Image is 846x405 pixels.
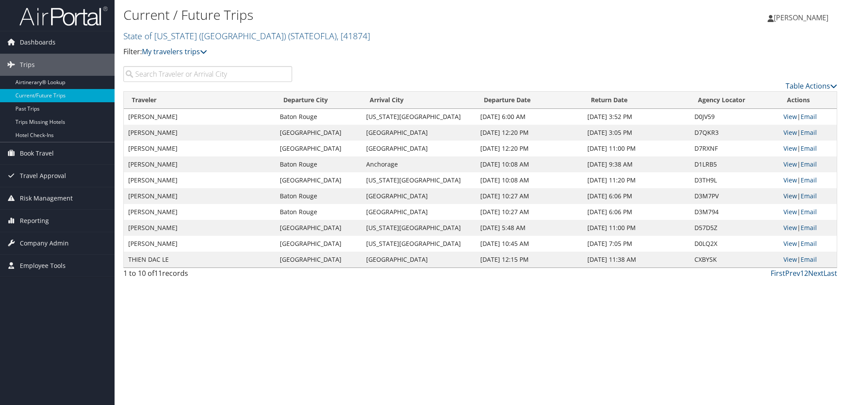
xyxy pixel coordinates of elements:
[808,268,824,278] a: Next
[123,6,599,24] h1: Current / Future Trips
[690,220,779,236] td: D57D5Z
[275,188,361,204] td: Baton Rouge
[275,252,361,268] td: [GEOGRAPHIC_DATA]
[779,125,837,141] td: |
[583,92,690,109] th: Return Date: activate to sort column ascending
[583,172,690,188] td: [DATE] 11:20 PM
[275,125,361,141] td: [GEOGRAPHIC_DATA]
[583,125,690,141] td: [DATE] 3:05 PM
[124,172,275,188] td: [PERSON_NAME]
[583,252,690,268] td: [DATE] 11:38 AM
[783,128,797,137] a: View
[19,6,108,26] img: airportal-logo.png
[783,176,797,184] a: View
[783,208,797,216] a: View
[690,204,779,220] td: D3M794
[690,125,779,141] td: D7QKR3
[690,141,779,156] td: D7RXNF
[154,268,162,278] span: 11
[476,204,583,220] td: [DATE] 10:27 AM
[20,187,73,209] span: Risk Management
[124,125,275,141] td: [PERSON_NAME]
[779,109,837,125] td: |
[801,176,817,184] a: Email
[476,220,583,236] td: [DATE] 5:48 AM
[476,252,583,268] td: [DATE] 12:15 PM
[779,172,837,188] td: |
[476,109,583,125] td: [DATE] 6:00 AM
[801,160,817,168] a: Email
[20,255,66,277] span: Employee Tools
[476,141,583,156] td: [DATE] 12:20 PM
[20,165,66,187] span: Travel Approval
[476,172,583,188] td: [DATE] 10:08 AM
[275,204,361,220] td: Baton Rouge
[275,156,361,172] td: Baton Rouge
[801,239,817,248] a: Email
[779,188,837,204] td: |
[801,128,817,137] a: Email
[275,92,361,109] th: Departure City: activate to sort column ascending
[804,268,808,278] a: 2
[362,125,476,141] td: [GEOGRAPHIC_DATA]
[124,92,275,109] th: Traveler: activate to sort column ascending
[786,81,837,91] a: Table Actions
[124,109,275,125] td: [PERSON_NAME]
[124,188,275,204] td: [PERSON_NAME]
[774,13,828,22] span: [PERSON_NAME]
[362,92,476,109] th: Arrival City: activate to sort column ascending
[476,125,583,141] td: [DATE] 12:20 PM
[362,252,476,268] td: [GEOGRAPHIC_DATA]
[362,141,476,156] td: [GEOGRAPHIC_DATA]
[583,109,690,125] td: [DATE] 3:52 PM
[583,220,690,236] td: [DATE] 11:00 PM
[124,204,275,220] td: [PERSON_NAME]
[690,109,779,125] td: D0JV59
[783,223,797,232] a: View
[783,192,797,200] a: View
[800,268,804,278] a: 1
[583,156,690,172] td: [DATE] 9:38 AM
[20,210,49,232] span: Reporting
[583,236,690,252] td: [DATE] 7:05 PM
[783,255,797,264] a: View
[275,141,361,156] td: [GEOGRAPHIC_DATA]
[801,223,817,232] a: Email
[785,268,800,278] a: Prev
[779,156,837,172] td: |
[801,255,817,264] a: Email
[362,188,476,204] td: [GEOGRAPHIC_DATA]
[824,268,837,278] a: Last
[362,172,476,188] td: [US_STATE][GEOGRAPHIC_DATA]
[779,204,837,220] td: |
[288,30,337,42] span: ( STATEOFLA )
[583,141,690,156] td: [DATE] 11:00 PM
[779,236,837,252] td: |
[124,141,275,156] td: [PERSON_NAME]
[124,220,275,236] td: [PERSON_NAME]
[124,252,275,268] td: THIEN DAC LE
[142,47,207,56] a: My travelers trips
[801,192,817,200] a: Email
[337,30,370,42] span: , [ 41874 ]
[275,236,361,252] td: [GEOGRAPHIC_DATA]
[20,54,35,76] span: Trips
[779,220,837,236] td: |
[476,236,583,252] td: [DATE] 10:45 AM
[476,188,583,204] td: [DATE] 10:27 AM
[779,141,837,156] td: |
[801,208,817,216] a: Email
[362,204,476,220] td: [GEOGRAPHIC_DATA]
[123,30,370,42] a: State of [US_STATE] ([GEOGRAPHIC_DATA])
[20,31,56,53] span: Dashboards
[801,144,817,152] a: Email
[783,144,797,152] a: View
[583,204,690,220] td: [DATE] 6:06 PM
[123,46,599,58] p: Filter:
[275,172,361,188] td: [GEOGRAPHIC_DATA]
[124,236,275,252] td: [PERSON_NAME]
[690,188,779,204] td: D3M7PV
[783,239,797,248] a: View
[690,156,779,172] td: D1LRB5
[583,188,690,204] td: [DATE] 6:06 PM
